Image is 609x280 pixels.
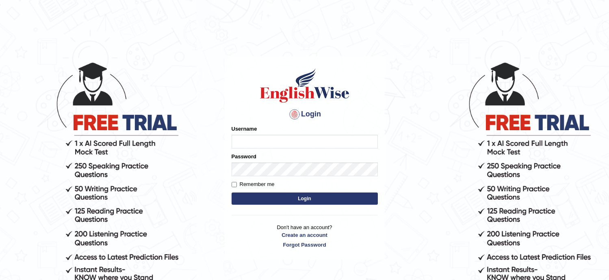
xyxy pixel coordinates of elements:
[232,223,378,249] p: Don't have an account?
[232,182,237,187] input: Remember me
[232,241,378,249] a: Forgot Password
[258,67,351,104] img: Logo of English Wise sign in for intelligent practice with AI
[232,153,256,160] label: Password
[232,108,378,121] h4: Login
[232,231,378,239] a: Create an account
[232,125,257,133] label: Username
[232,192,378,205] button: Login
[232,180,275,188] label: Remember me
